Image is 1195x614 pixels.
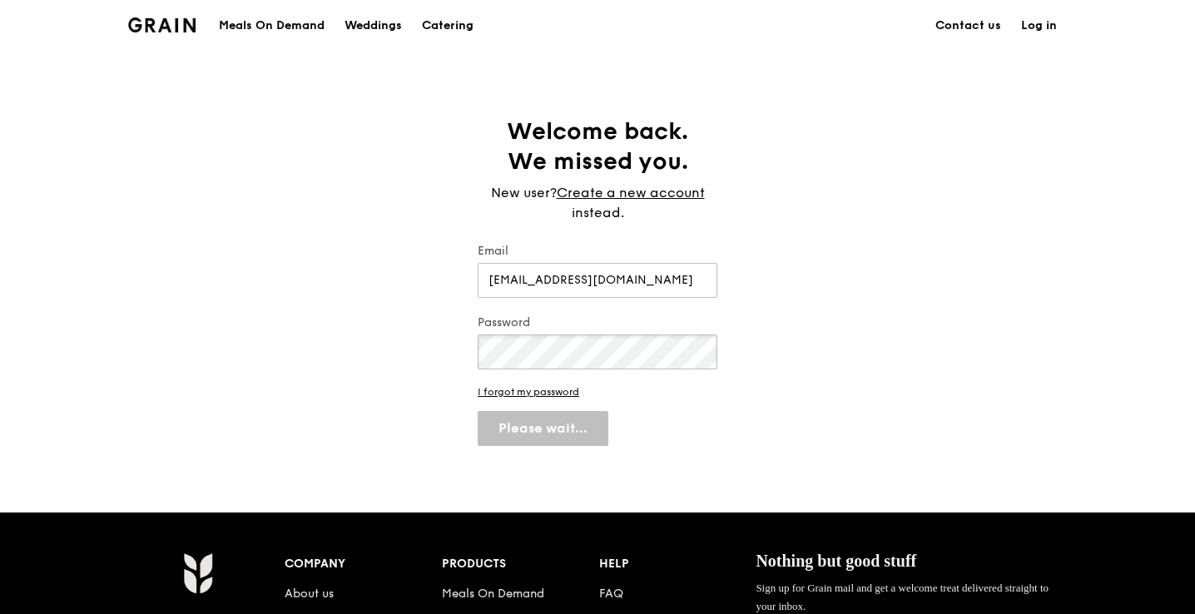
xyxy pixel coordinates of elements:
a: Contact us [925,1,1011,51]
button: Please wait... [478,411,608,446]
div: Catering [422,1,474,51]
div: Products [442,552,599,576]
a: Create a new account [557,183,705,203]
span: instead. [572,205,624,220]
a: About us [285,587,334,601]
div: Company [285,552,442,576]
div: Help [599,552,756,576]
img: Grain [183,552,212,594]
a: Meals On Demand [442,587,544,601]
div: Weddings [345,1,402,51]
a: Weddings [335,1,412,51]
span: Sign up for Grain mail and get a welcome treat delivered straight to your inbox. [756,582,1049,612]
label: Email [478,243,717,260]
a: Catering [412,1,483,51]
a: FAQ [599,587,623,601]
span: New user? [491,185,557,201]
h1: Welcome back. We missed you. [478,116,717,176]
a: Log in [1011,1,1067,51]
a: I forgot my password [478,386,717,398]
span: Nothing but good stuff [756,552,916,570]
label: Password [478,314,717,331]
img: Grain [128,17,196,32]
div: Meals On Demand [219,1,325,51]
